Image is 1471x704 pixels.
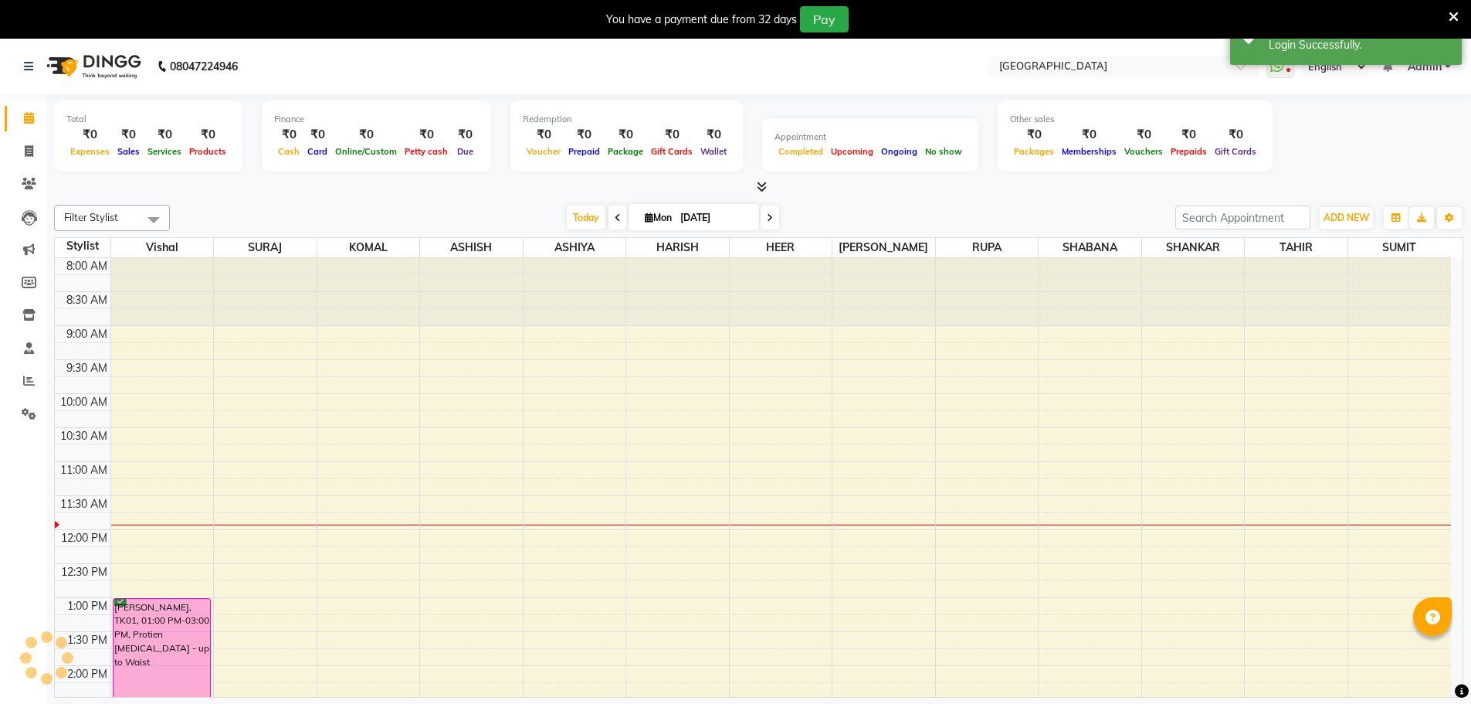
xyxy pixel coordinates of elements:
[1010,146,1058,157] span: Packages
[401,126,452,144] div: ₹0
[641,212,676,223] span: Mon
[63,292,110,308] div: 8:30 AM
[64,666,110,682] div: 2:00 PM
[647,146,697,157] span: Gift Cards
[452,126,479,144] div: ₹0
[39,45,145,88] img: logo
[1058,126,1120,144] div: ₹0
[1408,59,1442,75] span: Admin
[331,126,401,144] div: ₹0
[676,206,753,230] input: 2025-09-01
[331,146,401,157] span: Online/Custom
[647,126,697,144] div: ₹0
[921,146,966,157] span: No show
[303,146,331,157] span: Card
[604,126,647,144] div: ₹0
[63,360,110,376] div: 9:30 AM
[827,146,877,157] span: Upcoming
[567,206,605,230] span: Today
[58,530,110,546] div: 12:00 PM
[1211,146,1260,157] span: Gift Cards
[66,126,114,144] div: ₹0
[524,238,626,257] span: ASHIYA
[1245,238,1347,257] span: TAHIR
[58,564,110,580] div: 12:30 PM
[1269,37,1450,53] div: Login Successfully.
[64,632,110,648] div: 1:30 PM
[55,238,110,254] div: Stylist
[523,146,564,157] span: Voucher
[1175,206,1310,230] input: Search Appointment
[401,146,452,157] span: Petty cash
[1010,113,1260,126] div: Other sales
[877,146,921,157] span: Ongoing
[1142,238,1245,257] span: SHANKAR
[274,113,479,126] div: Finance
[1167,146,1211,157] span: Prepaids
[64,598,110,614] div: 1:00 PM
[214,238,317,257] span: SURAJ
[1348,238,1451,257] span: SUMIT
[420,238,523,257] span: ASHISH
[604,146,647,157] span: Package
[626,238,729,257] span: HARISH
[57,428,110,444] div: 10:30 AM
[564,126,604,144] div: ₹0
[274,126,303,144] div: ₹0
[1039,238,1141,257] span: SHABANA
[63,258,110,274] div: 8:00 AM
[1167,126,1211,144] div: ₹0
[66,146,114,157] span: Expenses
[1120,146,1167,157] span: Vouchers
[63,326,110,342] div: 9:00 AM
[111,238,214,257] span: Vishal
[730,238,832,257] span: HEER
[170,45,238,88] b: 08047224946
[185,146,230,157] span: Products
[1320,207,1373,229] button: ADD NEW
[774,131,966,144] div: Appointment
[1120,126,1167,144] div: ₹0
[144,126,185,144] div: ₹0
[1211,126,1260,144] div: ₹0
[185,126,230,144] div: ₹0
[832,238,935,257] span: [PERSON_NAME]
[303,126,331,144] div: ₹0
[936,238,1039,257] span: RUPA
[64,211,118,223] span: Filter Stylist
[114,146,144,157] span: Sales
[606,12,797,28] div: You have a payment due from 32 days
[66,113,230,126] div: Total
[57,462,110,478] div: 11:00 AM
[523,126,564,144] div: ₹0
[274,146,303,157] span: Cash
[114,126,144,144] div: ₹0
[57,394,110,410] div: 10:00 AM
[144,146,185,157] span: Services
[57,496,110,512] div: 11:30 AM
[1324,212,1369,223] span: ADD NEW
[564,146,604,157] span: Prepaid
[1010,126,1058,144] div: ₹0
[523,113,730,126] div: Redemption
[697,146,730,157] span: Wallet
[697,126,730,144] div: ₹0
[317,238,420,257] span: KOMAL
[453,146,477,157] span: Due
[800,6,849,32] button: Pay
[774,146,827,157] span: Completed
[1058,146,1120,157] span: Memberships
